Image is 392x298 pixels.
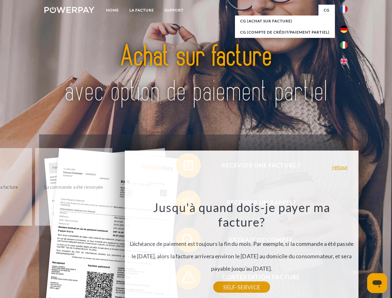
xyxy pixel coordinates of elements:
[367,273,387,293] iframe: Bouton de lancement de la fenêtre de messagerie
[332,164,348,170] a: retour
[235,16,335,27] a: CG (achat sur facture)
[340,41,348,49] img: it
[128,200,355,287] div: L'échéance de paiement est toujours la fin du mois. Par exemple, si la commande a été passée le [...
[340,5,348,13] img: fr
[235,27,335,38] a: CG (Compte de crédit/paiement partiel)
[59,30,333,119] img: title-powerpay_fr.svg
[340,57,348,65] img: en
[101,5,124,16] a: Home
[39,183,109,191] div: La commande a été renvoyée
[213,282,270,293] a: SELF-SERVICE
[159,5,189,16] a: Support
[128,200,355,230] h3: Jusqu'à quand dois-je payer ma facture?
[340,25,348,33] img: de
[124,5,159,16] a: LA FACTURE
[318,5,335,16] a: CG
[44,7,94,13] img: logo-powerpay-white.svg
